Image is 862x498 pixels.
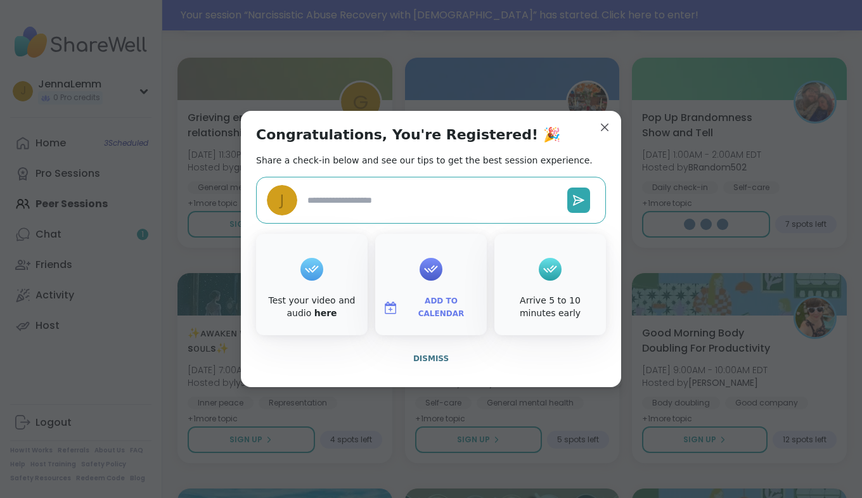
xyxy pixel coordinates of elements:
[314,308,337,318] a: here
[413,354,449,363] span: Dismiss
[259,295,365,319] div: Test your video and audio
[403,295,479,320] span: Add to Calendar
[280,189,285,212] span: J
[256,154,593,167] h2: Share a check-in below and see our tips to get the best session experience.
[383,300,398,316] img: ShareWell Logomark
[256,126,560,144] h1: Congratulations, You're Registered! 🎉
[378,295,484,321] button: Add to Calendar
[256,345,606,372] button: Dismiss
[497,295,603,319] div: Arrive 5 to 10 minutes early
